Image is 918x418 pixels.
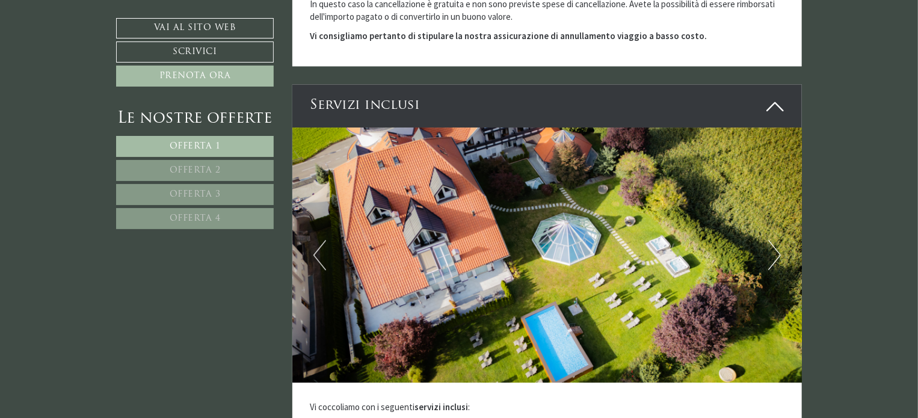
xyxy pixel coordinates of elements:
strong: Vi consigliamo pertanto di stipulare la nostra assicurazione di annullamento viaggio a basso costo. [310,30,707,41]
button: Invia [408,317,475,338]
a: Prenota ora [116,66,274,87]
span: Offerta 4 [170,214,221,223]
div: Montis – Active Nature Spa [18,34,159,43]
a: Vai al sito web [116,18,274,38]
span: Offerta 3 [170,190,221,199]
p: Vi coccoliamo con i seguenti : [310,401,784,413]
div: Buon giorno, come possiamo aiutarla? [9,32,165,66]
strong: servizi inclusi [415,401,469,413]
button: Previous [313,240,326,270]
span: Offerta 2 [170,166,221,175]
span: Offerta 1 [170,142,221,151]
div: domenica [209,9,265,28]
a: Scrivici [116,41,274,63]
div: Le nostre offerte [116,108,274,130]
div: Servizi inclusi [292,84,802,127]
button: Next [768,240,781,270]
small: 21:27 [18,56,159,64]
